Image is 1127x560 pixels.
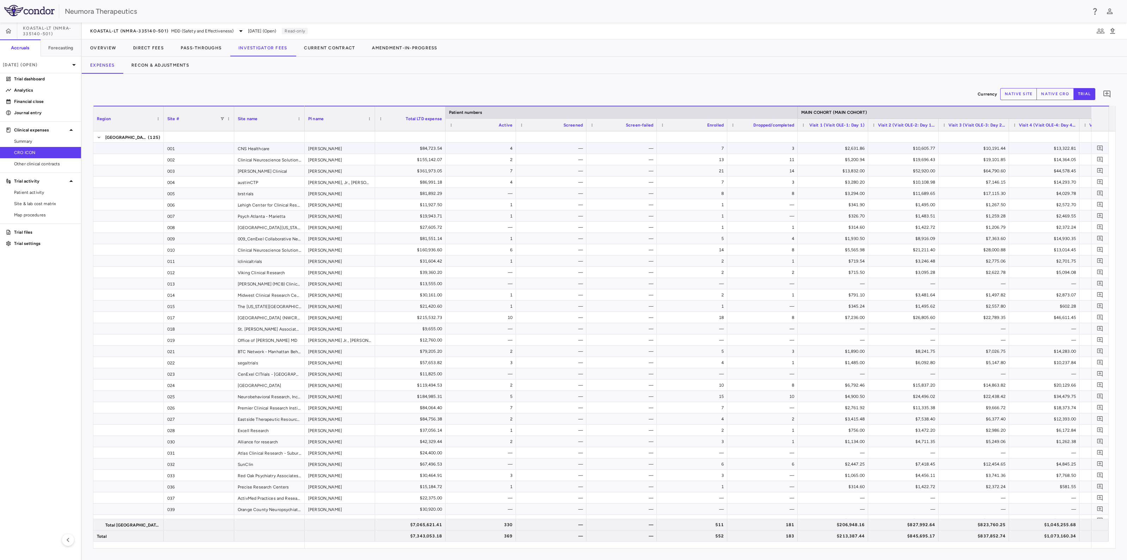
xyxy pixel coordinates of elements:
[1097,246,1103,253] svg: Add comment
[14,110,75,116] p: Journal entry
[171,28,234,34] span: MDD (Safety and Effectiveness)
[1097,483,1103,490] svg: Add comment
[164,199,234,210] div: 006
[804,188,865,199] div: $3,294.00
[1097,337,1103,343] svg: Add comment
[522,188,583,199] div: —
[1097,190,1103,197] svg: Add comment
[164,177,234,187] div: 004
[11,45,29,51] h6: Accruals
[14,189,75,196] span: Patient activity
[234,368,305,379] div: CenExel CITrials - [GEOGRAPHIC_DATA]
[1095,380,1105,390] button: Add comment
[801,110,867,115] span: MAIN COHORT (MAIN COHORT)
[1095,200,1105,209] button: Add comment
[452,177,512,188] div: 4
[14,161,75,167] span: Other clinical contracts
[305,334,375,345] div: [PERSON_NAME] Jr., [PERSON_NAME]
[234,402,305,413] div: Premier Clinical Research Institute
[1097,438,1103,445] svg: Add comment
[1103,90,1111,98] svg: Add comment
[305,177,375,187] div: [PERSON_NAME], Jr., [PERSON_NAME]
[65,6,1086,17] div: Neumora Therapeutics
[164,504,234,515] div: 039
[234,425,305,436] div: Excell Research
[14,98,75,105] p: Financial close
[305,267,375,278] div: [PERSON_NAME]
[1097,303,1103,309] svg: Add comment
[234,380,305,390] div: [GEOGRAPHIC_DATA]
[878,123,935,128] span: Visit 2 (Visit OLE-2: Day 15)
[234,222,305,233] div: [GEOGRAPHIC_DATA][US_STATE] at [GEOGRAPHIC_DATA]
[1095,437,1105,446] button: Add comment
[305,165,375,176] div: [PERSON_NAME]
[234,199,305,210] div: Lehigh Center for Clinical Research
[125,39,172,56] button: Direct Fees
[305,233,375,244] div: [PERSON_NAME]
[1095,267,1105,277] button: Add comment
[1095,335,1105,345] button: Add comment
[234,312,305,323] div: [GEOGRAPHIC_DATA] (NWCRC)
[234,346,305,357] div: BTC Network - Manhattan Behavioral Medicine
[167,116,179,121] span: Site #
[1097,506,1103,512] svg: Add comment
[734,143,794,154] div: 3
[305,380,375,390] div: [PERSON_NAME]
[164,278,234,289] div: 013
[164,256,234,266] div: 011
[14,87,75,93] p: Analytics
[305,346,375,357] div: [PERSON_NAME]
[1095,448,1105,457] button: Add comment
[14,138,75,144] span: Summary
[1097,382,1103,388] svg: Add comment
[3,62,70,68] p: [DATE] (Open)
[305,222,375,233] div: [PERSON_NAME]
[1036,88,1074,100] button: native cro
[164,244,234,255] div: 010
[1101,88,1113,100] button: Add comment
[305,301,375,312] div: [PERSON_NAME]
[234,233,305,244] div: 009_CenExel Collaborative Neuroscience Network (CNS) - [GEOGRAPHIC_DATA]
[1095,166,1105,176] button: Add comment
[164,425,234,436] div: 028
[164,357,234,368] div: 022
[234,188,305,199] div: brstrials
[305,210,375,221] div: [PERSON_NAME]
[1097,461,1103,467] svg: Add comment
[452,165,512,177] div: 7
[1097,179,1103,185] svg: Add comment
[978,91,997,97] p: Currency
[1095,290,1105,300] button: Add comment
[452,143,512,154] div: 4
[1095,425,1105,435] button: Add comment
[707,123,724,128] span: Enrolled
[164,391,234,402] div: 025
[164,346,234,357] div: 021
[804,210,865,222] div: $326.70
[164,289,234,300] div: 014
[14,229,75,235] p: Trial files
[874,154,935,165] div: $19,696.43
[14,201,75,207] span: Site & lab cost matrix
[164,165,234,176] div: 003
[164,233,234,244] div: 009
[381,199,442,210] div: $11,927.50
[305,470,375,481] div: [PERSON_NAME]
[234,391,305,402] div: Neurobehavioral Research, Inc. [GEOGRAPHIC_DATA]
[948,123,1005,128] span: Visit 3 (Visit OLE-3: Day 29)
[804,154,865,165] div: $5,200.94
[164,481,234,492] div: 036
[452,199,512,210] div: 1
[945,154,1005,165] div: $19,101.85
[1095,245,1105,254] button: Add comment
[305,244,375,255] div: [PERSON_NAME]
[305,447,375,458] div: [PERSON_NAME]
[734,199,794,210] div: —
[1095,504,1105,514] button: Add comment
[804,199,865,210] div: $341.90
[305,323,375,334] div: [PERSON_NAME]
[305,436,375,447] div: [PERSON_NAME]
[381,177,442,188] div: $86,991.18
[1095,279,1105,288] button: Add comment
[82,39,125,56] button: Overview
